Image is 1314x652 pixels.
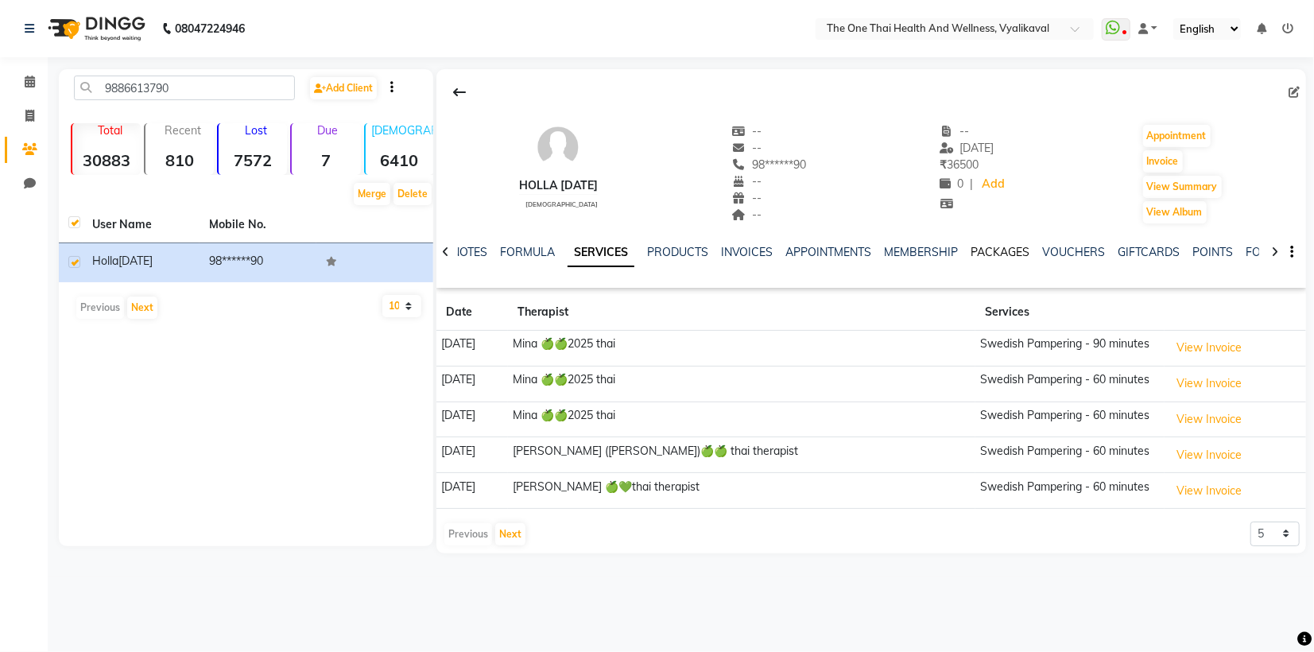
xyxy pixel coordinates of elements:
th: Mobile No. [200,207,316,243]
th: Services [975,294,1164,331]
button: View Summary [1143,176,1222,198]
button: Next [495,523,525,545]
span: | [970,176,973,192]
span: Holla [92,254,118,268]
a: Add [979,173,1007,196]
button: Merge [354,183,390,205]
button: View Invoice [1169,479,1249,503]
a: VOUCHERS [1043,245,1106,259]
span: ₹ [940,157,947,172]
a: PRODUCTS [647,245,708,259]
strong: 810 [145,150,214,170]
span: [DATE] [118,254,153,268]
a: SERVICES [568,239,634,267]
span: -- [731,174,762,188]
th: User Name [83,207,200,243]
td: Swedish Pampering - 60 minutes [975,402,1164,437]
td: Swedish Pampering - 60 minutes [975,473,1164,509]
button: View Invoice [1169,407,1249,432]
button: View Invoice [1169,336,1249,360]
td: Mina 🍏🍏2025 thai [508,331,975,367]
td: [DATE] [436,402,508,437]
a: FORMULA [500,245,555,259]
td: [DATE] [436,473,508,509]
td: [DATE] [436,366,508,402]
span: -- [731,124,762,138]
p: Lost [225,123,287,138]
b: 08047224946 [175,6,245,51]
span: -- [731,191,762,205]
button: View Invoice [1169,443,1249,468]
button: Invoice [1143,150,1183,173]
img: avatar [534,123,582,171]
a: Add Client [310,77,377,99]
div: Holla [DATE] [519,177,598,194]
button: Appointment [1143,125,1211,147]
td: [PERSON_NAME] ([PERSON_NAME])🍏🍏 thai therapist [508,437,975,473]
th: Therapist [508,294,975,331]
a: FORMS [1246,245,1286,259]
a: INVOICES [721,245,773,259]
p: Total [79,123,141,138]
span: -- [731,141,762,155]
strong: 7572 [219,150,287,170]
a: NOTES [452,245,487,259]
span: -- [940,124,970,138]
td: Swedish Pampering - 60 minutes [975,437,1164,473]
a: GIFTCARDS [1118,245,1180,259]
span: [DEMOGRAPHIC_DATA] [525,200,598,208]
p: Recent [152,123,214,138]
span: [DATE] [940,141,994,155]
button: Next [127,297,157,319]
span: 36500 [940,157,979,172]
strong: 30883 [72,150,141,170]
img: logo [41,6,149,51]
a: PACKAGES [971,245,1030,259]
p: Due [295,123,360,138]
td: [DATE] [436,437,508,473]
span: -- [731,208,762,222]
div: Back to Client [443,77,476,107]
td: Mina 🍏🍏2025 thai [508,366,975,402]
strong: 7 [292,150,360,170]
td: Swedish Pampering - 60 minutes [975,366,1164,402]
a: POINTS [1193,245,1234,259]
button: Delete [393,183,432,205]
a: MEMBERSHIP [885,245,959,259]
p: [DEMOGRAPHIC_DATA] [372,123,434,138]
a: APPOINTMENTS [786,245,872,259]
span: 0 [940,177,963,191]
td: Mina 🍏🍏2025 thai [508,402,975,437]
button: View Album [1143,201,1207,223]
td: Swedish Pampering - 90 minutes [975,331,1164,367]
td: [DATE] [436,331,508,367]
button: View Invoice [1169,371,1249,396]
td: [PERSON_NAME] 🍏💚thai therapist [508,473,975,509]
strong: 6410 [366,150,434,170]
th: Date [436,294,508,331]
input: Search by Name/Mobile/Email/Code [74,76,295,100]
